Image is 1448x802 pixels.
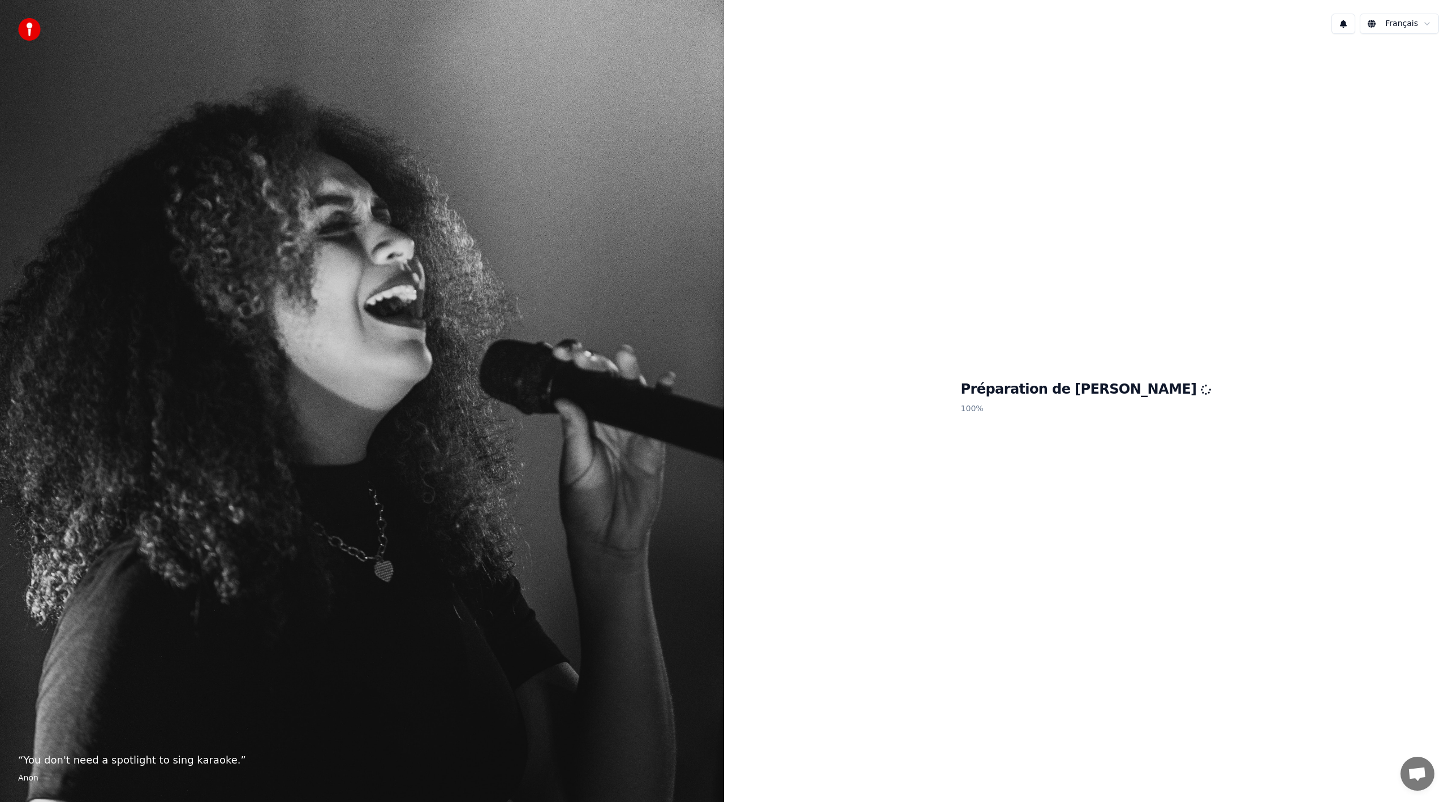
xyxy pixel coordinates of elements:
[961,399,1212,419] p: 100 %
[1400,757,1434,791] a: Ouvrir le chat
[961,381,1212,399] h1: Préparation de [PERSON_NAME]
[18,752,706,768] p: “ You don't need a spotlight to sing karaoke. ”
[18,773,706,784] footer: Anon
[18,18,41,41] img: youka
